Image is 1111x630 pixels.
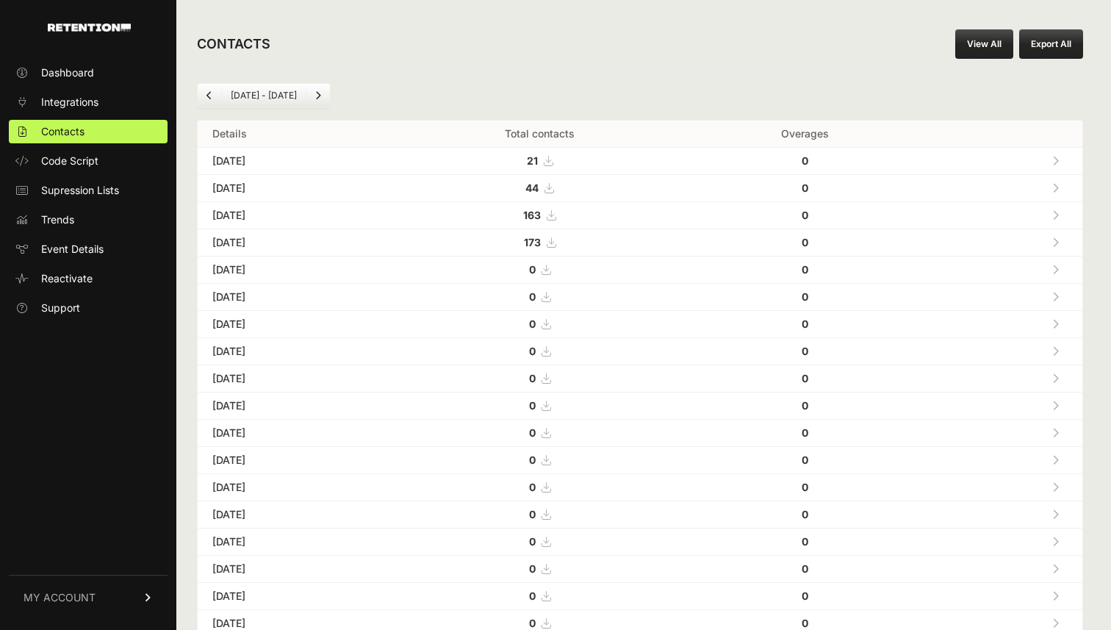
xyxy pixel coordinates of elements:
[802,372,808,384] strong: 0
[802,617,808,629] strong: 0
[529,426,536,439] strong: 0
[198,529,390,556] td: [DATE]
[802,454,808,466] strong: 0
[802,481,808,493] strong: 0
[525,182,553,194] a: 44
[9,120,168,143] a: Contacts
[41,95,98,110] span: Integrations
[198,284,390,311] td: [DATE]
[802,345,808,357] strong: 0
[802,535,808,548] strong: 0
[802,263,808,276] strong: 0
[523,209,555,221] a: 163
[198,393,390,420] td: [DATE]
[9,61,168,85] a: Dashboard
[198,583,390,610] td: [DATE]
[688,121,921,148] th: Overages
[221,90,306,101] li: [DATE] - [DATE]
[529,590,536,602] strong: 0
[529,562,536,575] strong: 0
[198,229,390,257] td: [DATE]
[9,90,168,114] a: Integrations
[198,365,390,393] td: [DATE]
[9,296,168,320] a: Support
[524,236,541,248] strong: 173
[198,257,390,284] td: [DATE]
[9,575,168,620] a: MY ACCOUNT
[41,301,80,315] span: Support
[390,121,688,148] th: Total contacts
[529,399,536,412] strong: 0
[198,121,390,148] th: Details
[41,271,93,286] span: Reactivate
[9,208,168,232] a: Trends
[198,338,390,365] td: [DATE]
[41,242,104,257] span: Event Details
[41,65,94,80] span: Dashboard
[198,420,390,447] td: [DATE]
[9,149,168,173] a: Code Script
[198,474,390,501] td: [DATE]
[529,263,536,276] strong: 0
[24,590,96,605] span: MY ACCOUNT
[802,209,808,221] strong: 0
[198,311,390,338] td: [DATE]
[198,175,390,202] td: [DATE]
[529,508,536,520] strong: 0
[41,212,74,227] span: Trends
[802,182,808,194] strong: 0
[198,84,221,107] a: Previous
[525,182,539,194] strong: 44
[529,372,536,384] strong: 0
[1019,29,1083,59] button: Export All
[802,154,808,167] strong: 0
[9,267,168,290] a: Reactivate
[955,29,1013,59] a: View All
[306,84,330,107] a: Next
[524,236,555,248] a: 173
[41,124,85,139] span: Contacts
[802,590,808,602] strong: 0
[802,399,808,412] strong: 0
[198,202,390,229] td: [DATE]
[197,34,270,54] h2: CONTACTS
[802,562,808,575] strong: 0
[41,183,119,198] span: Supression Lists
[529,290,536,303] strong: 0
[529,454,536,466] strong: 0
[198,501,390,529] td: [DATE]
[802,236,808,248] strong: 0
[529,617,536,629] strong: 0
[523,209,541,221] strong: 163
[529,481,536,493] strong: 0
[198,148,390,175] td: [DATE]
[529,535,536,548] strong: 0
[9,237,168,261] a: Event Details
[802,426,808,439] strong: 0
[802,318,808,330] strong: 0
[527,154,538,167] strong: 21
[802,508,808,520] strong: 0
[48,24,131,32] img: Retention.com
[527,154,553,167] a: 21
[41,154,98,168] span: Code Script
[802,290,808,303] strong: 0
[529,345,536,357] strong: 0
[529,318,536,330] strong: 0
[198,556,390,583] td: [DATE]
[198,447,390,474] td: [DATE]
[9,179,168,202] a: Supression Lists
